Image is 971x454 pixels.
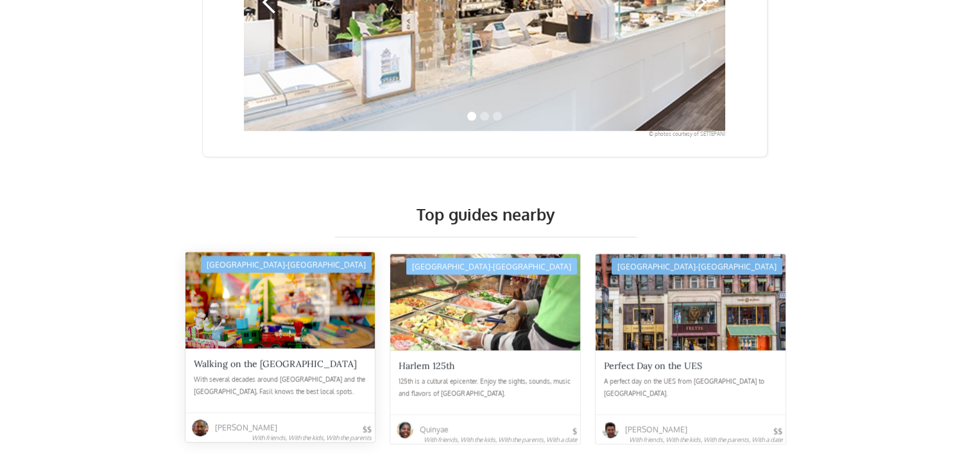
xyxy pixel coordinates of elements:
[596,254,786,444] a: [GEOGRAPHIC_DATA]-[GEOGRAPHIC_DATA]Perfect Day on the UESA perfect day on the UES from [GEOGRAPHI...
[480,112,489,121] div: Show slide 2 of 3
[390,254,580,444] a: [GEOGRAPHIC_DATA]-[GEOGRAPHIC_DATA]Harlem 125th125th is a cultural epicenter. Enjoy the sights, s...
[244,131,725,137] div: © photos courtesy of SETTEPANI
[252,433,372,441] div: With friends, With the kids, With the parents
[604,375,777,401] div: A perfect day on the UES from [GEOGRAPHIC_DATA] to [GEOGRAPHIC_DATA].
[420,418,449,441] div: Quinyae
[399,375,572,401] div: 125th is a cultural epicenter. Enjoy the sights, sounds, music and flavors of [GEOGRAPHIC_DATA].
[201,256,372,273] div: [GEOGRAPHIC_DATA]-[GEOGRAPHIC_DATA]
[194,373,367,399] div: With several decades around [GEOGRAPHIC_DATA] and the [GEOGRAPHIC_DATA], Fasil knows the best loc...
[629,435,782,443] div: With friends, With the kids, With the parents, With a date
[625,418,687,441] div: [PERSON_NAME]
[399,360,454,371] div: Harlem 125th
[612,258,782,274] div: [GEOGRAPHIC_DATA]-[GEOGRAPHIC_DATA]
[572,428,577,435] div: $
[194,358,357,369] div: Walking on the [GEOGRAPHIC_DATA]
[773,428,782,435] div: $$
[493,112,502,121] div: Show slide 3 of 3
[604,360,702,371] div: Perfect Day on the UES
[215,416,277,439] div: [PERSON_NAME]
[185,252,375,442] a: [GEOGRAPHIC_DATA]-[GEOGRAPHIC_DATA]Walking on the [GEOGRAPHIC_DATA]With several decades around [G...
[406,258,577,274] div: [GEOGRAPHIC_DATA]-[GEOGRAPHIC_DATA]
[363,426,372,433] div: $$
[184,205,787,224] h2: Top guides nearby
[467,112,476,121] div: Show slide 1 of 3
[424,435,577,443] div: With friends, With the kids, With the parents, With a date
